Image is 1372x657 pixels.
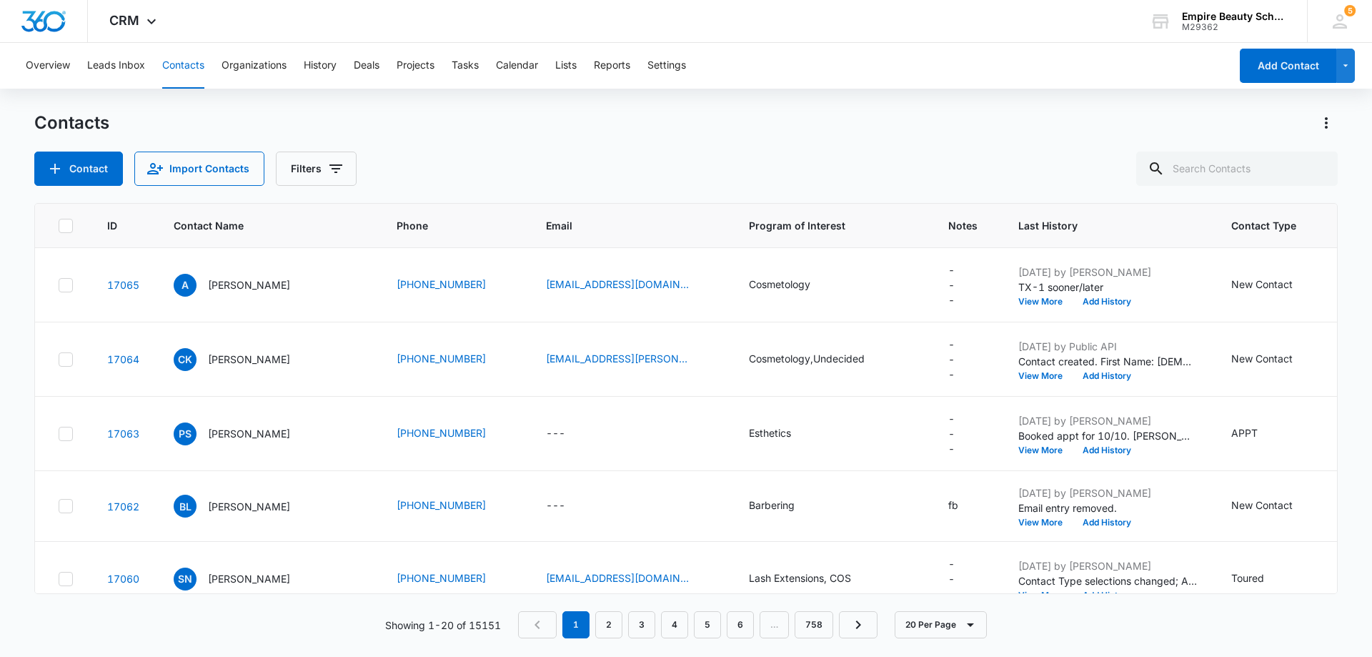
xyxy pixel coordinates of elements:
[107,353,139,365] a: Navigate to contact details page for Chrystn Keeley
[107,218,119,233] span: ID
[749,498,820,515] div: Program of Interest - Barbering - Select to Edit Field
[1073,446,1141,455] button: Add History
[109,13,139,28] span: CRM
[1344,5,1356,16] span: 5
[1073,297,1141,306] button: Add History
[397,351,512,368] div: Phone - (603) 854-1147 - Select to Edit Field
[895,611,987,638] button: 20 Per Page
[174,274,197,297] span: A
[749,277,836,294] div: Program of Interest - Cosmetology - Select to Edit Field
[397,277,512,294] div: Phone - +1 (603) 491-8768 - Select to Edit Field
[546,351,715,368] div: Email - Chrystn.R.Keeley@affiliate.dhhs.nh.gov - Select to Edit Field
[397,425,512,443] div: Phone - (603) 581-4079 - Select to Edit Field
[174,218,342,233] span: Contact Name
[1231,425,1283,443] div: Contact Type - APPT - Select to Edit Field
[87,43,145,89] button: Leads Inbox
[628,611,655,638] a: Page 3
[546,277,689,292] a: [EMAIL_ADDRESS][DOMAIN_NAME]
[496,43,538,89] button: Calendar
[397,43,434,89] button: Projects
[749,218,914,233] span: Program of Interest
[1231,218,1341,233] span: Contact Type
[1018,413,1197,428] p: [DATE] by [PERSON_NAME]
[749,351,865,366] div: Cosmetology,Undecided
[208,426,290,441] p: [PERSON_NAME]
[546,498,565,515] div: ---
[795,611,833,638] a: Page 758
[518,611,878,638] nav: Pagination
[107,573,139,585] a: Navigate to contact details page for Shayleigh Nash
[174,568,197,591] span: SN
[1231,498,1293,513] div: New Contact
[174,348,197,371] span: CK
[1018,339,1197,354] p: [DATE] by Public API
[1018,518,1073,527] button: View More
[948,337,984,382] div: Notes - - Select to Edit Field
[397,277,486,292] a: [PHONE_NUMBER]
[694,611,721,638] a: Page 5
[1136,152,1338,186] input: Search Contacts
[1018,280,1197,295] p: TX-1 sooner/later
[174,423,316,445] div: Contact Name - Pam Sciglimpaglia - Select to Edit Field
[174,348,316,371] div: Contact Name - Chrystn Keeley - Select to Edit Field
[948,411,984,456] div: Notes - - Select to Edit Field
[134,152,264,186] button: Import Contacts
[208,352,290,367] p: [PERSON_NAME]
[174,423,197,445] span: PS
[948,411,958,456] div: ---
[208,277,290,292] p: [PERSON_NAME]
[948,337,958,382] div: ---
[1018,372,1073,380] button: View More
[34,112,109,134] h1: Contacts
[1018,573,1197,588] p: Contact Type selections changed; APPT was removed and Toured was added.
[1018,265,1197,280] p: [DATE] by [PERSON_NAME]
[397,351,486,366] a: [PHONE_NUMBER]
[839,611,878,638] a: Next Page
[452,43,479,89] button: Tasks
[1231,351,1293,366] div: New Contact
[546,351,689,366] a: [EMAIL_ADDRESS][PERSON_NAME][DOMAIN_NAME]
[174,495,316,518] div: Contact Name - Brenda L De Leon - Select to Edit Field
[397,498,512,515] div: Phone - +1 (603) 294-7891 - Select to Edit Field
[1018,591,1073,600] button: View More
[34,152,123,186] button: Add Contact
[1182,11,1286,22] div: account name
[1018,446,1073,455] button: View More
[546,570,689,586] a: [EMAIL_ADDRESS][DOMAIN_NAME]
[749,425,791,440] div: Esthetics
[354,43,379,89] button: Deals
[1018,218,1176,233] span: Last History
[1018,485,1197,500] p: [DATE] by [PERSON_NAME]
[397,425,486,440] a: [PHONE_NUMBER]
[208,571,290,586] p: [PERSON_NAME]
[208,499,290,514] p: [PERSON_NAME]
[546,425,565,443] div: ---
[647,43,686,89] button: Settings
[948,262,958,307] div: ---
[1073,591,1141,600] button: Add History
[397,570,512,588] div: Phone - +1 (603) 273-8047 - Select to Edit Field
[749,498,795,513] div: Barbering
[948,498,984,515] div: Notes - fb - Select to Edit Field
[1231,570,1264,586] div: Toured
[948,556,958,601] div: ---
[661,611,688,638] a: Page 4
[385,618,501,633] p: Showing 1-20 of 15151
[174,568,316,591] div: Contact Name - Shayleigh Nash - Select to Edit Field
[749,570,851,586] div: Lash Extensions, COS
[107,279,139,291] a: Navigate to contact details page for Ashley
[1018,558,1197,573] p: [DATE] by [PERSON_NAME]
[174,495,197,518] span: BL
[1018,428,1197,443] p: Booked appt for 10/10. [PERSON_NAME] is off so I will do.
[948,498,958,513] div: fb
[1231,498,1318,515] div: Contact Type - New Contact - Select to Edit Field
[222,43,287,89] button: Organizations
[948,556,984,601] div: Notes - - Select to Edit Field
[562,611,590,638] em: 1
[26,43,70,89] button: Overview
[948,218,984,233] span: Notes
[304,43,337,89] button: History
[397,498,486,513] a: [PHONE_NUMBER]
[1018,354,1197,369] p: Contact created. First Name: [DEMOGRAPHIC_DATA] Last Name: [PERSON_NAME] Source: Form - Contact U...
[1231,277,1318,294] div: Contact Type - New Contact - Select to Edit Field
